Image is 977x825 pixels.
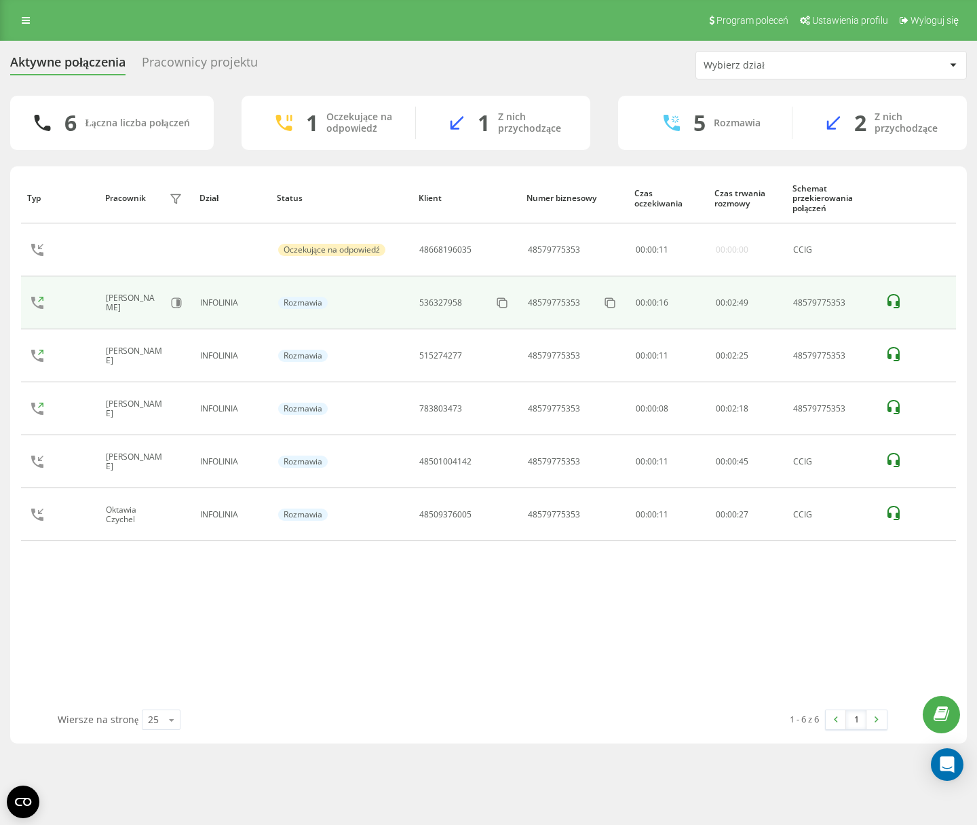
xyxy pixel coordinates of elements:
span: 49 [739,297,748,308]
div: Z nich przychodzące [875,111,946,134]
div: 48579775353 [528,510,580,519]
div: CCIG [793,510,870,519]
span: 18 [739,403,748,414]
div: INFOLINIA [200,298,263,308]
div: 48579775353 [793,351,870,361]
div: Rozmawia [278,456,328,468]
div: Numer biznesowy [526,194,621,203]
div: Czas trwania rozmowy [714,189,780,208]
div: Typ [27,194,92,203]
div: INFOLINIA [200,404,263,414]
div: 00:00:11 [636,510,701,519]
span: Wiersze na stronę [58,713,138,726]
div: Klient [419,194,514,203]
div: 5 [693,110,706,136]
div: 48579775353 [528,351,580,361]
span: 00 [727,456,737,467]
div: Status [277,194,406,203]
div: 48509376005 [419,510,472,519]
div: 515274277 [419,351,462,361]
div: 00:00:16 [636,298,701,308]
div: : : [716,298,748,308]
div: Wybierz dział [704,60,866,71]
span: 00 [636,244,645,255]
div: Pracownik [105,194,146,203]
div: Rozmawia [278,403,328,415]
span: Program poleceń [716,15,788,26]
div: 1 [306,110,318,136]
div: INFOLINIA [200,457,263,466]
span: 45 [739,456,748,467]
div: INFOLINIA [200,510,263,519]
span: 02 [727,403,737,414]
div: 2 [854,110,866,136]
div: 48579775353 [528,457,580,466]
div: : : [716,457,748,466]
div: 48501004142 [419,457,472,466]
div: Rozmawia [714,117,761,129]
span: 00 [716,297,725,308]
div: Open Intercom Messenger [931,748,963,781]
div: [PERSON_NAME] [106,346,166,366]
div: 783803473 [419,404,462,414]
div: Dział [199,194,265,203]
div: : : [716,510,748,519]
div: 1 - 6 z 6 [790,712,819,726]
div: [PERSON_NAME] [106,452,166,472]
span: 00 [716,456,725,467]
div: Oczekujące na odpowiedź [278,244,385,256]
div: Łączna liczba połączeń [85,117,189,129]
div: 48668196035 [419,245,472,255]
div: Oktawia Czychel [106,505,166,525]
button: Open CMP widget [7,786,39,818]
a: 1 [846,710,866,729]
div: Czas oczekiwania [634,189,702,208]
div: 536327958 [419,298,462,308]
div: Rozmawia [278,350,328,362]
div: Pracownicy projektu [142,55,258,76]
div: 48579775353 [528,245,580,255]
span: 00 [716,509,725,520]
div: : : [716,404,748,414]
span: 00 [716,403,725,414]
div: 1 [478,110,490,136]
span: Wyloguj się [911,15,959,26]
div: [PERSON_NAME] [106,293,164,313]
div: 6 [64,110,77,136]
div: CCIG [793,245,870,255]
div: 00:00:11 [636,351,701,361]
div: Rozmawia [278,297,328,309]
div: CCIG [793,457,870,466]
span: 00 [727,509,737,520]
span: 02 [727,350,737,361]
div: 00:00:11 [636,457,701,466]
div: 00:00:00 [716,245,748,255]
span: 25 [739,350,748,361]
div: 48579775353 [793,298,870,308]
span: 02 [727,297,737,308]
span: 00 [647,244,657,255]
span: 27 [739,509,748,520]
span: 00 [716,350,725,361]
div: INFOLINIA [200,351,263,361]
div: 25 [148,713,159,727]
div: Schemat przekierowania połączeń [792,184,872,213]
div: Rozmawia [278,509,328,521]
div: 48579775353 [793,404,870,414]
div: [PERSON_NAME] [106,399,166,419]
div: : : [636,245,668,255]
span: 11 [659,244,668,255]
div: : : [716,351,748,361]
div: 48579775353 [528,298,580,308]
div: Z nich przychodzące [498,111,570,134]
div: 00:00:08 [636,404,701,414]
div: Aktywne połączenia [10,55,126,76]
div: 48579775353 [528,404,580,414]
span: Ustawienia profilu [812,15,888,26]
div: Oczekujące na odpowiedź [326,111,395,134]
